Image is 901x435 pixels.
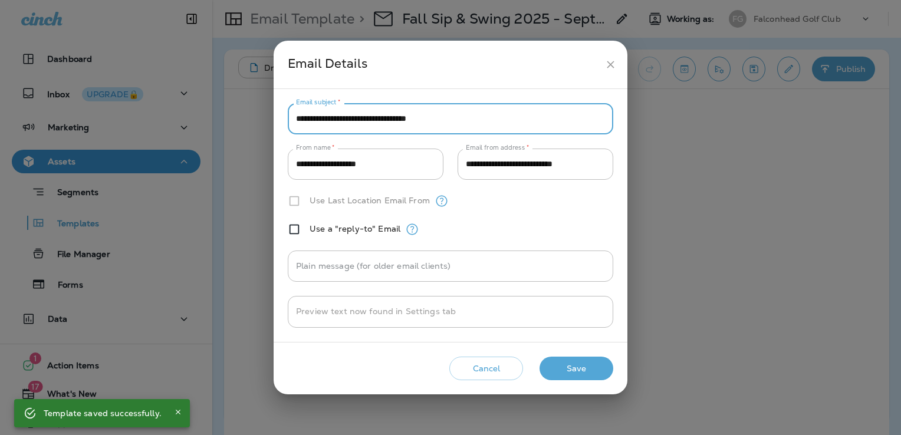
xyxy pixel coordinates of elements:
div: Email Details [288,54,600,75]
label: From name [296,143,335,152]
label: Email subject [296,98,341,107]
button: Cancel [449,357,523,381]
button: Save [540,357,613,381]
button: Close [171,405,185,419]
label: Use Last Location Email From [310,196,430,205]
label: Use a "reply-to" Email [310,224,400,233]
button: close [600,54,622,75]
div: Template saved successfully. [44,403,162,424]
label: Email from address [466,143,529,152]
